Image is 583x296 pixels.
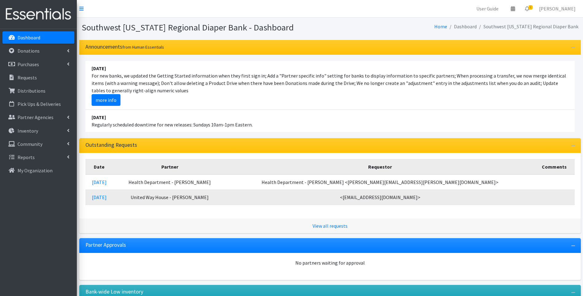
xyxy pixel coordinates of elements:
[2,125,74,137] a: Inventory
[2,31,74,44] a: Dashboard
[529,5,533,10] span: 1
[92,179,107,185] a: [DATE]
[226,190,534,205] td: <[EMAIL_ADDRESS][DOMAIN_NAME]>
[85,242,126,248] h3: Partner Approvals
[18,34,40,41] p: Dashboard
[2,151,74,163] a: Reports
[534,2,581,15] a: [PERSON_NAME]
[2,111,74,123] a: Partner Agencies
[226,159,534,174] th: Requestor
[18,74,37,81] p: Requests
[471,2,503,15] a: User Guide
[18,48,40,54] p: Donations
[18,88,45,94] p: Distributions
[18,154,35,160] p: Reports
[2,164,74,177] a: My Organization
[122,44,164,50] small: from Human Essentials
[92,65,106,71] strong: [DATE]
[2,98,74,110] a: Pick Ups & Deliveries
[92,114,106,120] strong: [DATE]
[113,174,226,190] td: Health Department - [PERSON_NAME]
[18,101,61,107] p: Pick Ups & Deliveries
[313,223,348,229] a: View all requests
[85,61,575,110] li: For new banks, we updated the Getting Started information when they first sign in; Add a "Partner...
[18,114,53,120] p: Partner Agencies
[447,22,477,31] li: Dashboard
[2,85,74,97] a: Distributions
[18,61,39,67] p: Purchases
[18,128,38,134] p: Inventory
[2,45,74,57] a: Donations
[226,174,534,190] td: Health Department - [PERSON_NAME] <[PERSON_NAME][EMAIL_ADDRESS][PERSON_NAME][DOMAIN_NAME]>
[85,289,143,295] h3: Bank-wide Low inventory
[534,159,574,174] th: Comments
[2,58,74,70] a: Purchases
[18,167,53,174] p: My Organization
[85,159,113,174] th: Date
[2,4,74,25] img: HumanEssentials
[520,2,534,15] a: 1
[18,141,42,147] p: Community
[434,23,447,30] a: Home
[85,44,164,50] h3: Announcements
[92,194,107,200] a: [DATE]
[85,110,575,132] li: Regularly scheduled downtime for new releases: Sundays 10am-1pm Eastern.
[85,259,575,266] div: No partners waiting for approval
[477,22,578,31] li: Southwest [US_STATE] Regional Diaper Bank
[82,22,328,33] h1: Southwest [US_STATE] Regional Diaper Bank - Dashboard
[113,159,226,174] th: Partner
[92,94,120,106] a: more info
[85,142,137,148] h3: Outstanding Requests
[2,138,74,150] a: Community
[2,71,74,84] a: Requests
[113,190,226,205] td: United Way House - [PERSON_NAME]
